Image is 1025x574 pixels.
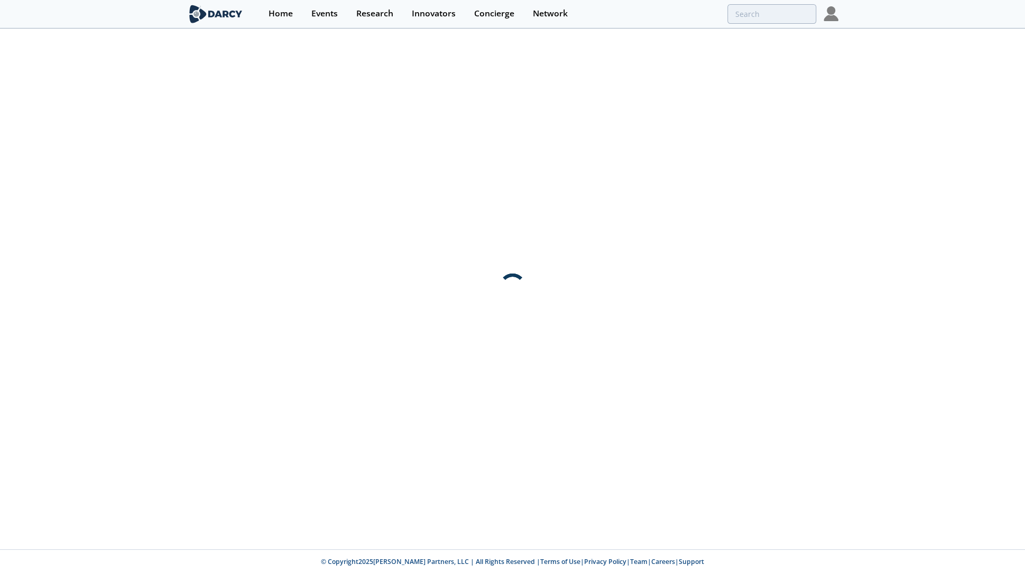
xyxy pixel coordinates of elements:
div: Events [311,10,338,18]
a: Terms of Use [540,557,580,566]
a: Team [630,557,648,566]
div: Concierge [474,10,514,18]
p: © Copyright 2025 [PERSON_NAME] Partners, LLC | All Rights Reserved | | | | | [122,557,904,567]
div: Home [269,10,293,18]
div: Innovators [412,10,456,18]
img: Profile [824,6,838,21]
img: logo-wide.svg [187,5,245,23]
a: Careers [651,557,675,566]
div: Research [356,10,393,18]
a: Privacy Policy [584,557,626,566]
input: Advanced Search [727,4,816,24]
a: Support [679,557,704,566]
div: Network [533,10,568,18]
